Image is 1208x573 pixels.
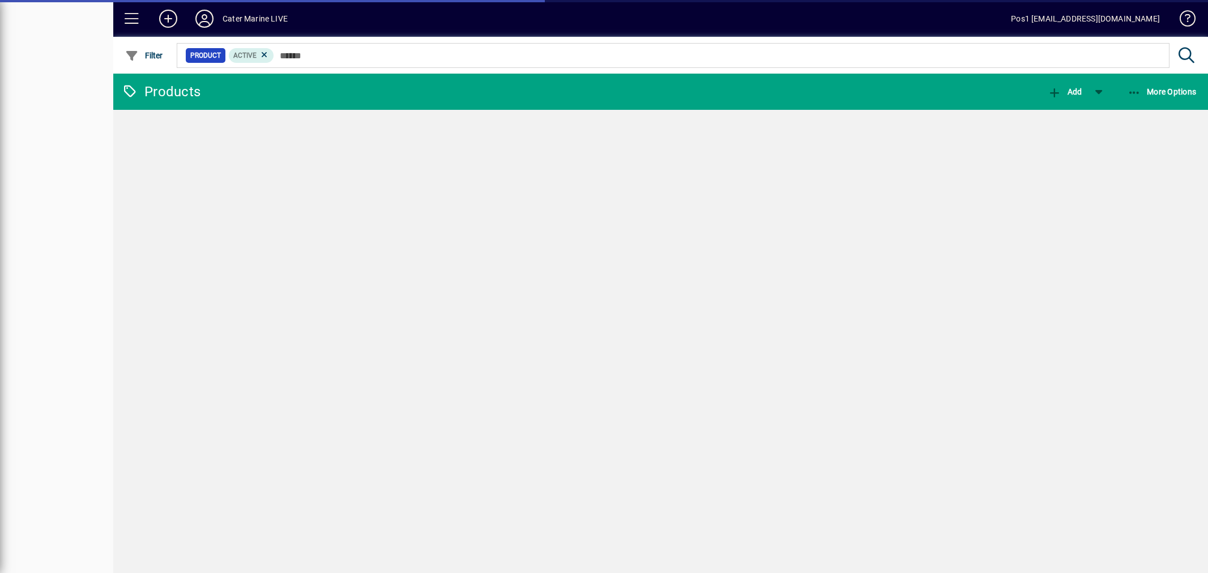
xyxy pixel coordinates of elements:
span: Product [190,50,221,61]
div: Cater Marine LIVE [223,10,288,28]
span: More Options [1128,87,1197,96]
button: Profile [186,8,223,29]
mat-chip: Activation Status: Active [229,48,274,63]
span: Active [233,52,257,59]
button: More Options [1125,82,1200,102]
div: Products [122,83,200,101]
div: Pos1 [EMAIL_ADDRESS][DOMAIN_NAME] [1011,10,1160,28]
button: Add [1045,82,1085,102]
a: Knowledge Base [1171,2,1194,39]
span: Add [1048,87,1082,96]
button: Filter [122,45,166,66]
span: Filter [125,51,163,60]
button: Add [150,8,186,29]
